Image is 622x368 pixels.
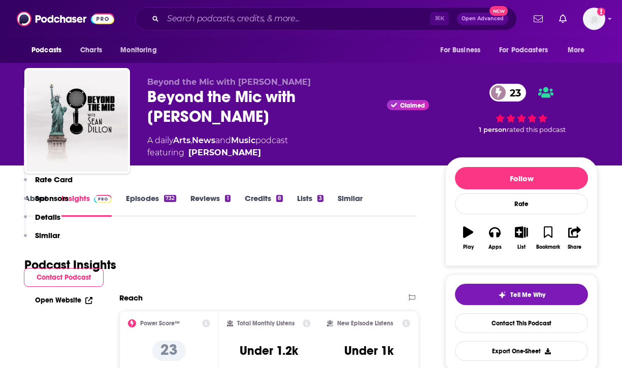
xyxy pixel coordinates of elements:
[568,244,581,250] div: Share
[561,41,598,60] button: open menu
[455,313,588,333] a: Contact This Podcast
[24,193,69,212] button: Sponsors
[147,147,288,159] span: featuring
[507,126,566,133] span: rated this podcast
[583,8,605,30] span: Logged in as jennevievef
[317,195,323,202] div: 3
[498,291,506,299] img: tell me why sparkle
[31,43,61,57] span: Podcasts
[24,268,104,287] button: Contact Podcast
[455,220,481,256] button: Play
[500,84,526,102] span: 23
[35,230,60,240] p: Similar
[462,16,504,21] span: Open Advanced
[190,193,230,217] a: Reviews1
[164,195,176,202] div: 732
[338,193,363,217] a: Similar
[240,343,298,358] h3: Under 1.2k
[35,193,69,203] p: Sponsors
[583,8,605,30] img: User Profile
[508,220,535,256] button: List
[147,77,311,87] span: Beyond the Mic with [PERSON_NAME]
[297,193,323,217] a: Lists3
[163,11,430,27] input: Search podcasts, credits, & more...
[120,43,156,57] span: Monitoring
[493,41,563,60] button: open menu
[489,84,526,102] a: 23
[24,41,75,60] button: open menu
[479,126,507,133] span: 1 person
[562,220,588,256] button: Share
[74,41,108,60] a: Charts
[440,43,480,57] span: For Business
[192,136,215,145] a: News
[344,343,394,358] h3: Under 1k
[245,193,283,217] a: Credits8
[337,320,393,327] h2: New Episode Listens
[35,296,92,305] a: Open Website
[26,70,128,172] img: Beyond the Mic with Sean Dillon
[568,43,585,57] span: More
[457,13,508,25] button: Open AdvancedNew
[237,320,294,327] h2: Total Monthly Listens
[17,9,114,28] img: Podchaser - Follow, Share and Rate Podcasts
[430,12,449,25] span: ⌘ K
[215,136,231,145] span: and
[488,244,502,250] div: Apps
[140,320,180,327] h2: Power Score™
[152,341,186,361] p: 23
[597,8,605,16] svg: Add a profile image
[80,43,102,57] span: Charts
[113,41,170,60] button: open menu
[24,230,60,249] button: Similar
[433,41,493,60] button: open menu
[135,7,517,30] div: Search podcasts, credits, & more...
[455,284,588,305] button: tell me why sparkleTell Me Why
[455,167,588,189] button: Follow
[190,136,192,145] span: ,
[530,10,547,27] a: Show notifications dropdown
[535,220,561,256] button: Bookmark
[126,193,176,217] a: Episodes732
[231,136,255,145] a: Music
[489,6,508,16] span: New
[119,293,143,303] h2: Reach
[147,135,288,159] div: A daily podcast
[510,291,545,299] span: Tell Me Why
[499,43,548,57] span: For Podcasters
[583,8,605,30] button: Show profile menu
[481,220,508,256] button: Apps
[463,244,474,250] div: Play
[24,212,60,231] button: Details
[555,10,571,27] a: Show notifications dropdown
[455,193,588,214] div: Rate
[188,147,261,159] a: [PERSON_NAME]
[35,212,60,222] p: Details
[517,244,526,250] div: List
[400,103,425,108] span: Claimed
[445,77,598,141] div: 23 1 personrated this podcast
[173,136,190,145] a: Arts
[536,244,560,250] div: Bookmark
[455,341,588,361] button: Export One-Sheet
[225,195,230,202] div: 1
[276,195,283,202] div: 8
